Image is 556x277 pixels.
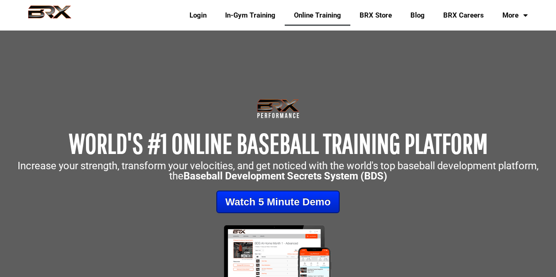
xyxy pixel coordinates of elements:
a: Login [180,5,216,26]
p: Increase your strength, transform your velocities, and get noticed with the world's top baseball ... [5,161,551,181]
a: More [493,5,537,26]
iframe: Chat Widget [510,233,556,277]
a: BRX Store [350,5,401,26]
a: BRX Careers [434,5,493,26]
img: BRX Performance [19,5,80,25]
img: Transparent-Black-BRX-Logo-White-Performance [256,97,301,120]
a: Watch 5 Minute Demo [216,191,340,213]
div: Navigation Menu [173,5,537,26]
span: WORLD'S #1 ONLINE BASEBALL TRAINING PLATFORM [69,127,488,159]
strong: Baseball Development Secrets System (BDS) [183,170,387,182]
a: In-Gym Training [216,5,285,26]
a: Online Training [285,5,350,26]
a: Blog [401,5,434,26]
